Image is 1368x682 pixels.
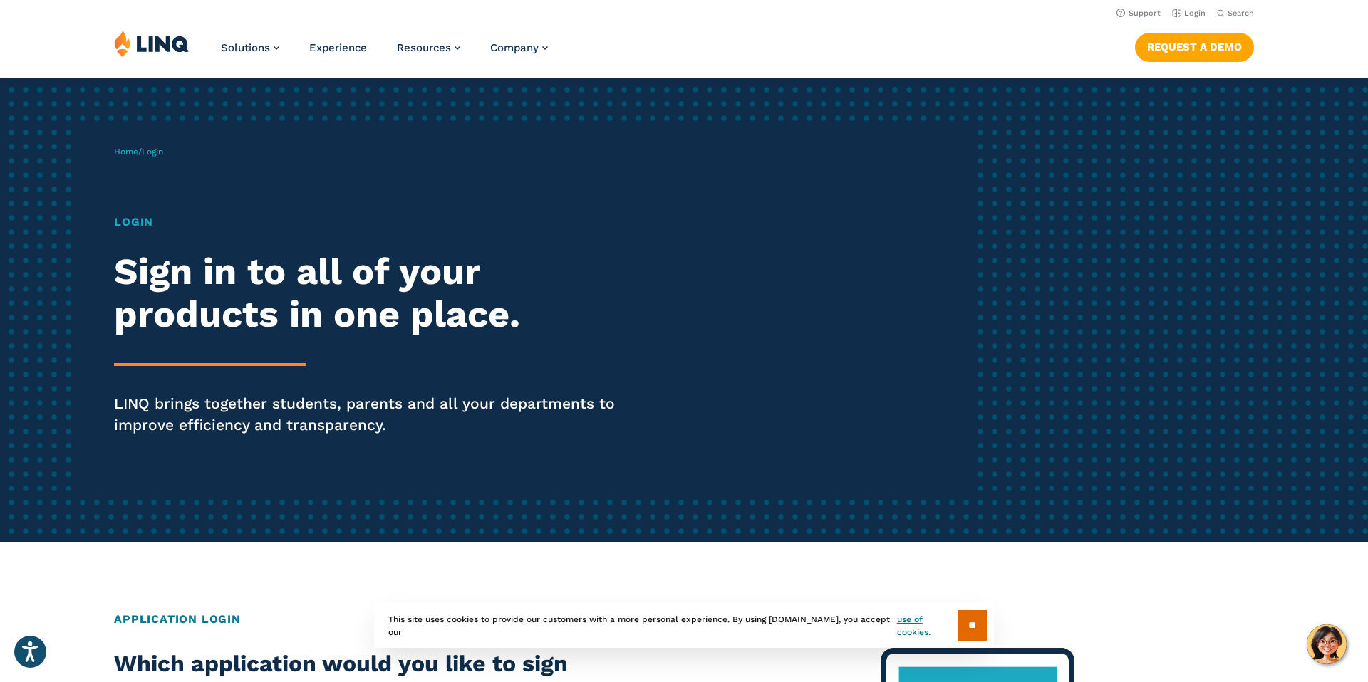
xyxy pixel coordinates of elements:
[221,30,548,77] nav: Primary Navigation
[114,147,138,157] a: Home
[309,41,367,54] a: Experience
[1135,33,1254,61] a: Request a Demo
[1217,8,1254,19] button: Open Search Bar
[1116,9,1161,18] a: Support
[397,41,451,54] span: Resources
[114,214,641,231] h1: Login
[1228,9,1254,18] span: Search
[114,251,641,336] h2: Sign in to all of your products in one place.
[1135,30,1254,61] nav: Button Navigation
[114,611,1254,628] h2: Application Login
[490,41,539,54] span: Company
[1307,624,1347,664] button: Hello, have a question? Let’s chat.
[114,393,641,436] p: LINQ brings together students, parents and all your departments to improve efficiency and transpa...
[490,41,548,54] a: Company
[114,147,163,157] span: /
[221,41,279,54] a: Solutions
[114,30,190,57] img: LINQ | K‑12 Software
[374,603,994,648] div: This site uses cookies to provide our customers with a more personal experience. By using [DOMAIN...
[221,41,270,54] span: Solutions
[897,613,958,639] a: use of cookies.
[1172,9,1206,18] a: Login
[397,41,460,54] a: Resources
[142,147,163,157] span: Login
